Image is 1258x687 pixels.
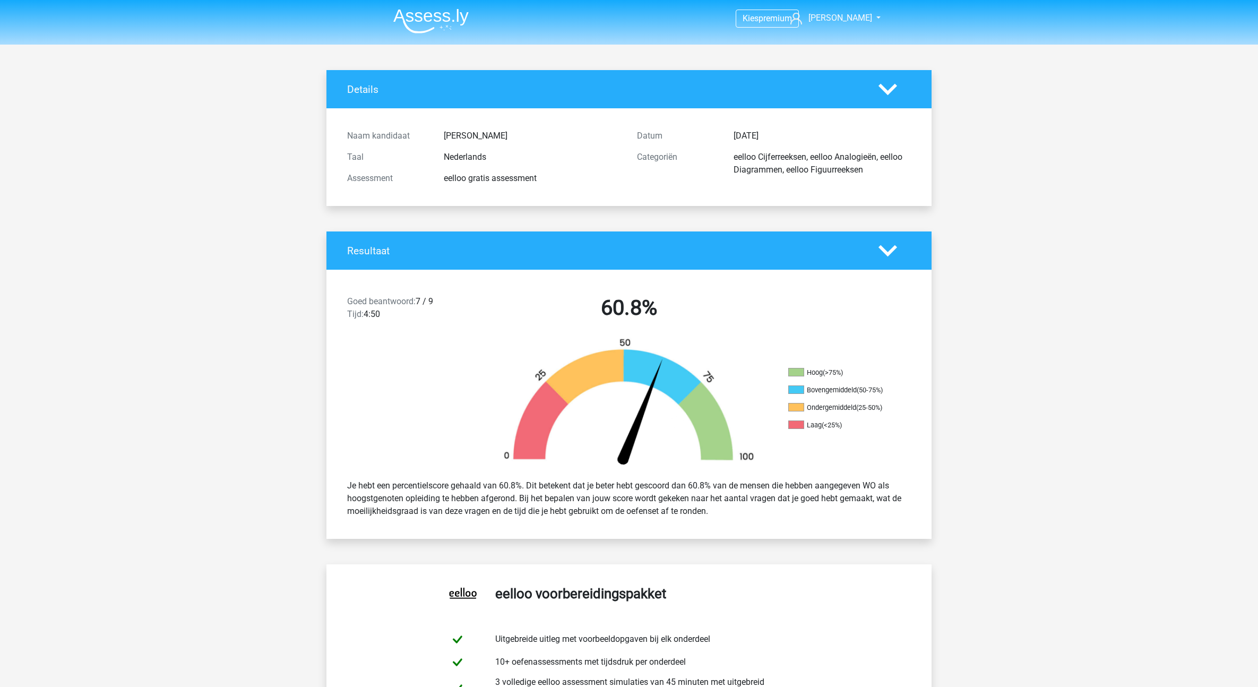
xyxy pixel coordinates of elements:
div: eelloo Cijferreeksen, eelloo Analogieën, eelloo Diagrammen, eelloo Figuurreeksen [726,151,919,176]
div: [DATE] [726,130,919,142]
li: Bovengemiddeld [788,385,894,395]
h4: Details [347,83,863,96]
div: 7 / 9 4:50 [339,295,484,325]
li: Laag [788,420,894,430]
a: [PERSON_NAME] [786,12,873,24]
li: Hoog [788,368,894,377]
div: Datum [629,130,726,142]
span: Kies [743,13,759,23]
div: (>75%) [823,368,843,376]
span: Goed beantwoord: [347,296,416,306]
li: Ondergemiddeld [788,403,894,413]
h2: 60.8% [492,295,766,321]
img: 61.e711b23c1d1a.png [486,338,772,471]
span: [PERSON_NAME] [808,13,872,23]
div: eelloo gratis assessment [436,172,629,185]
div: Taal [339,151,436,164]
div: (25-50%) [856,403,882,411]
img: Assessly [393,8,469,33]
div: [PERSON_NAME] [436,130,629,142]
a: Kiespremium [736,11,798,25]
span: Tijd: [347,309,364,319]
h4: Resultaat [347,245,863,257]
div: Nederlands [436,151,629,164]
div: Naam kandidaat [339,130,436,142]
div: Categoriën [629,151,726,176]
div: Assessment [339,172,436,185]
div: (<25%) [822,421,842,429]
div: (50-75%) [857,386,883,394]
span: premium [759,13,792,23]
div: Je hebt een percentielscore gehaald van 60.8%. Dit betekent dat je beter hebt gescoord dan 60.8% ... [339,475,919,522]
